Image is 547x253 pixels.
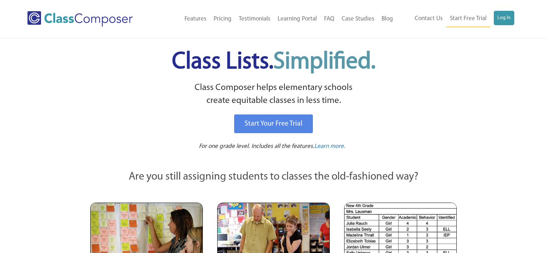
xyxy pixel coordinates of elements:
a: Testimonials [235,11,274,27]
a: Learn more. [314,142,345,151]
span: Simplified. [273,50,375,74]
a: Case Studies [338,11,378,27]
span: Start Your Free Trial [245,120,302,127]
nav: Header Menu [397,11,514,27]
span: Class Lists. [172,50,375,74]
a: Start Your Free Trial [234,114,313,133]
a: Blog [378,11,397,27]
a: Contact Us [411,11,446,27]
span: Learn more. [314,143,345,149]
a: Pricing [210,11,235,27]
p: Are you still assigning students to classes the old-fashioned way? [90,169,457,185]
a: Learning Portal [274,11,320,27]
img: Class Composer [27,11,133,27]
nav: Header Menu [156,11,396,27]
a: Log In [494,11,514,25]
a: Start Free Trial [446,11,490,27]
a: FAQ [320,11,338,27]
a: Features [181,11,210,27]
p: Class Composer helps elementary schools create equitable classes in less time. [89,81,458,108]
span: For one grade level. Includes all the features. [199,143,314,149]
